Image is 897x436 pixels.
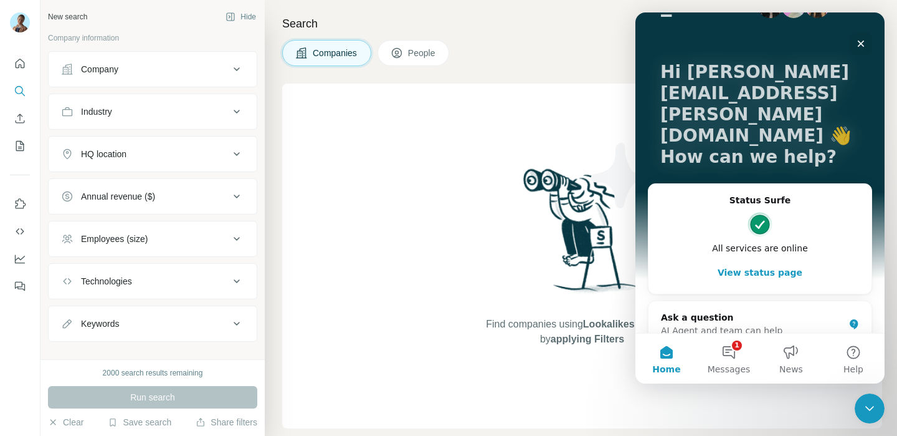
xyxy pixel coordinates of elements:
[49,266,257,296] button: Technologies
[81,190,155,203] div: Annual revenue ($)
[583,319,670,329] span: Lookalikes search
[282,15,882,32] h4: Search
[10,12,30,32] img: Avatar
[49,139,257,169] button: HQ location
[81,63,118,75] div: Company
[81,105,112,118] div: Industry
[49,97,257,127] button: Industry
[81,233,148,245] div: Employees (size)
[48,32,257,44] p: Company information
[196,416,257,429] button: Share filters
[49,54,257,84] button: Company
[48,416,83,429] button: Clear
[10,107,30,130] button: Enrich CSV
[482,317,681,347] span: Find companies using or by
[855,394,885,424] iframe: Intercom live chat
[49,224,257,254] button: Employees (size)
[49,309,257,339] button: Keywords
[313,47,358,59] span: Companies
[408,47,437,59] span: People
[81,317,119,330] div: Keywords
[10,275,30,298] button: Feedback
[10,135,30,157] button: My lists
[635,12,885,384] iframe: Intercom live chat
[10,220,30,243] button: Use Surfe API
[108,416,171,429] button: Save search
[10,80,30,102] button: Search
[217,7,265,26] button: Hide
[582,133,695,246] img: Surfe Illustration - Stars
[518,165,647,304] img: Surfe Illustration - Woman searching with binoculars
[10,193,30,215] button: Use Surfe on LinkedIn
[103,367,203,379] div: 2000 search results remaining
[10,52,30,75] button: Quick start
[551,334,624,344] span: applying Filters
[48,11,87,22] div: New search
[10,248,30,270] button: Dashboard
[49,182,257,211] button: Annual revenue ($)
[81,148,126,160] div: HQ location
[81,275,132,288] div: Technologies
